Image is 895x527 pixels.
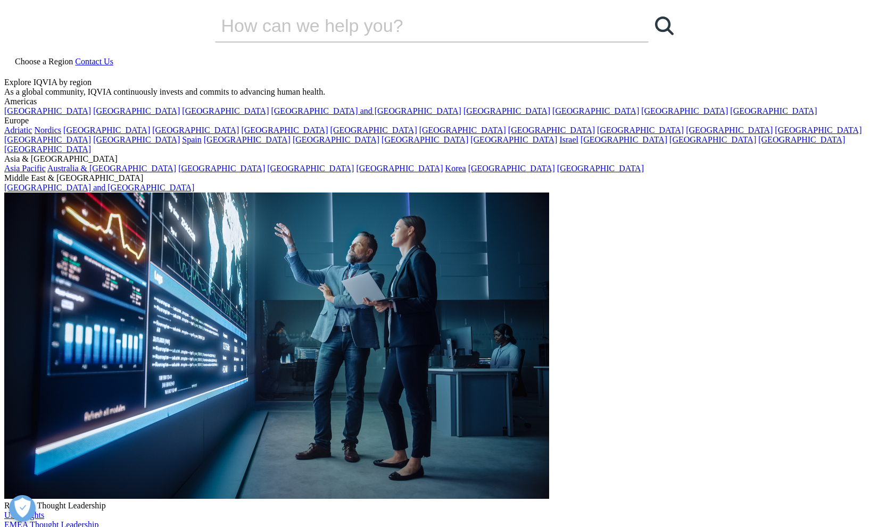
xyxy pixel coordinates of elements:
a: [GEOGRAPHIC_DATA] [93,106,180,115]
a: [GEOGRAPHIC_DATA] [182,106,269,115]
a: Korea [445,164,466,173]
div: Asia & [GEOGRAPHIC_DATA] [4,154,891,164]
a: US Insights [4,511,44,520]
a: [GEOGRAPHIC_DATA] and [GEOGRAPHIC_DATA] [271,106,461,115]
a: [GEOGRAPHIC_DATA] [93,135,180,144]
a: [GEOGRAPHIC_DATA] [4,135,91,144]
a: [GEOGRAPHIC_DATA] [356,164,443,173]
svg: Search [655,16,674,35]
a: [GEOGRAPHIC_DATA] [641,106,728,115]
div: Europe [4,116,891,126]
a: [GEOGRAPHIC_DATA] [597,126,684,135]
a: [GEOGRAPHIC_DATA] [4,106,91,115]
a: [GEOGRAPHIC_DATA] [293,135,379,144]
a: Nordics [34,126,61,135]
a: [GEOGRAPHIC_DATA] [4,145,91,154]
a: [GEOGRAPHIC_DATA] [241,126,328,135]
div: As a global community, IQVIA continuously invests and commits to advancing human health. [4,87,891,97]
a: Adriatic [4,126,32,135]
a: Spain [182,135,201,144]
a: Search [649,10,681,41]
button: Open Preferences [9,495,36,522]
a: [GEOGRAPHIC_DATA] [758,135,845,144]
span: Choose a Region [15,57,73,66]
a: [GEOGRAPHIC_DATA] [468,164,555,173]
img: 2093_analyzing-data-using-big-screen-display-and-laptop.png [4,193,549,499]
a: [GEOGRAPHIC_DATA] [382,135,468,144]
a: [GEOGRAPHIC_DATA] [581,135,667,144]
a: [GEOGRAPHIC_DATA] [552,106,639,115]
div: Regional Thought Leadership [4,501,891,511]
a: Asia Pacific [4,164,46,173]
a: [GEOGRAPHIC_DATA] [463,106,550,115]
a: [GEOGRAPHIC_DATA] [730,106,817,115]
a: [GEOGRAPHIC_DATA] [557,164,644,173]
a: [GEOGRAPHIC_DATA] [686,126,773,135]
div: Americas [4,97,891,106]
a: Australia & [GEOGRAPHIC_DATA] [47,164,176,173]
a: Israel [559,135,578,144]
a: [GEOGRAPHIC_DATA] [267,164,354,173]
a: [GEOGRAPHIC_DATA] [204,135,291,144]
a: [GEOGRAPHIC_DATA] [419,126,506,135]
a: [GEOGRAPHIC_DATA] [669,135,756,144]
a: [GEOGRAPHIC_DATA] and [GEOGRAPHIC_DATA] [4,183,194,192]
div: Middle East & [GEOGRAPHIC_DATA] [4,173,891,183]
a: Contact Us [75,57,113,66]
a: [GEOGRAPHIC_DATA] [178,164,265,173]
a: [GEOGRAPHIC_DATA] [63,126,150,135]
a: [GEOGRAPHIC_DATA] [152,126,239,135]
a: [GEOGRAPHIC_DATA] [775,126,861,135]
input: Search [215,10,618,41]
a: [GEOGRAPHIC_DATA] [508,126,595,135]
div: Explore IQVIA by region [4,78,891,87]
a: [GEOGRAPHIC_DATA] [470,135,557,144]
a: [GEOGRAPHIC_DATA] [330,126,417,135]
